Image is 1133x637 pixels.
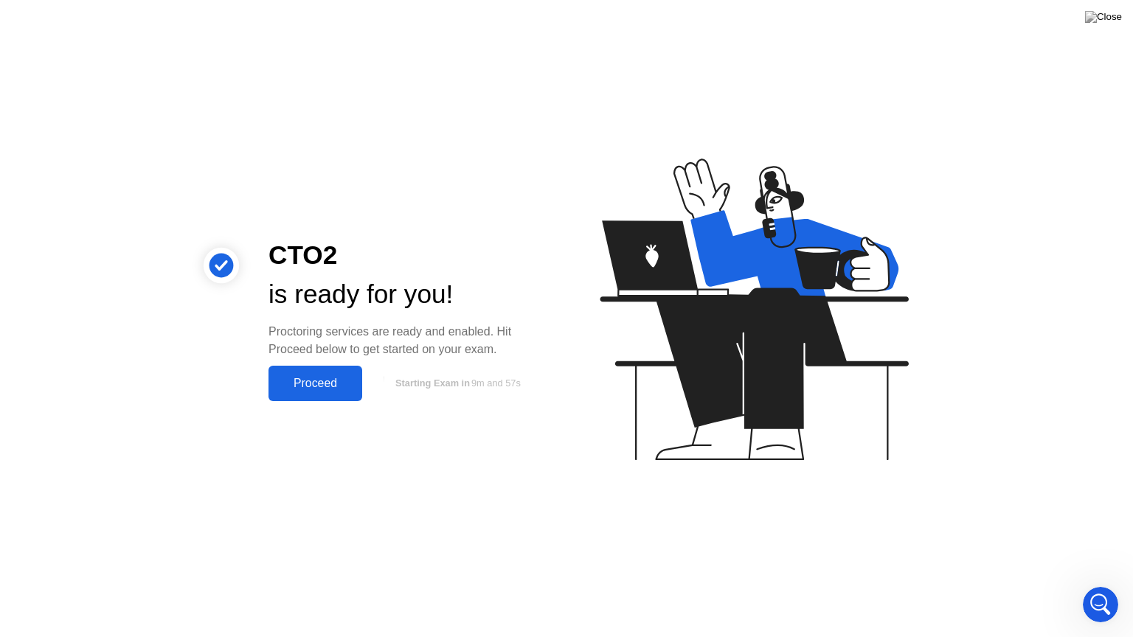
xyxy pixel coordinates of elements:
img: Profile image for Ishaq [30,258,60,288]
span: Home [32,497,66,507]
p: Hi [PERSON_NAME] 👋 [30,105,266,155]
span: okay thank [66,259,123,271]
img: Profile image for Ishaq [204,24,233,53]
div: CTO2 [268,236,543,275]
button: Proceed [268,366,362,401]
div: Profile image for Ishaqokay thankIshaq•6m ago [15,246,280,300]
img: Profile image for MUSAWER [176,24,205,53]
button: Starting Exam in9m and 57s [370,369,543,397]
span: 9m and 57s [471,377,521,389]
div: Recent messageProfile image for Ishaqokay thankIshaq•6m ago [15,223,280,301]
div: Downloading & Installing [PERSON_NAME] App (Canvas) [21,377,274,420]
div: • 6m ago [97,273,142,288]
div: Recent message [30,236,265,251]
img: Close [1085,11,1122,23]
div: Downloading & Installing [PERSON_NAME] App (Canvas) [30,383,247,414]
div: Closing Applications (Windows) [21,350,274,377]
div: Downloading and Installing [PERSON_NAME] App (General) [21,420,274,463]
div: Profile image for Tabasum [232,24,261,53]
div: Ishaq [66,273,94,288]
button: Messages [98,460,196,519]
span: Help [234,497,257,507]
div: Proceed [273,377,358,390]
button: Search for help [21,315,274,344]
iframe: Intercom live chat [1083,587,1118,622]
img: logo [30,28,134,52]
span: Search for help [30,322,119,338]
p: How can I assist you? [30,155,266,205]
button: Help [197,460,295,519]
div: Proctoring services are ready and enabled. Hit Proceed below to get started on your exam. [268,323,543,358]
div: is ready for you! [268,275,543,314]
span: Messages [122,497,173,507]
div: Closing Applications (Windows) [30,356,247,372]
div: Downloading and Installing [PERSON_NAME] App (General) [30,426,247,457]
